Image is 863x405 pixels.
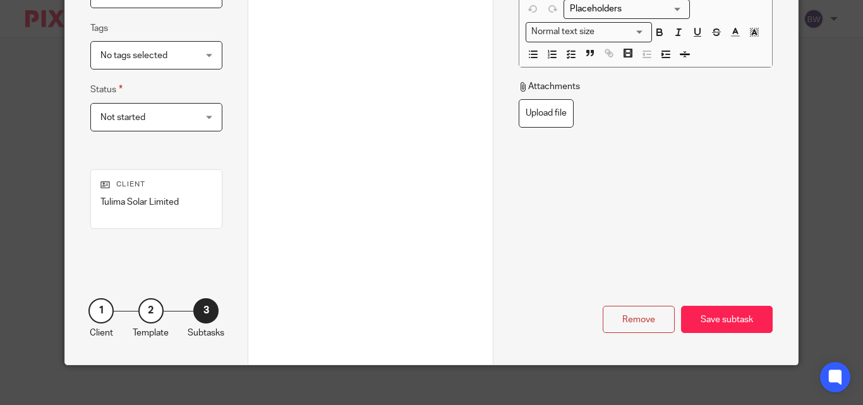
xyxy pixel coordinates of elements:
label: Status [90,82,123,97]
span: Normal text size [529,25,598,39]
div: 1 [88,298,114,323]
div: Search for option [526,22,652,42]
div: 3 [193,298,219,323]
div: Text styles [526,22,652,42]
div: Remove [603,306,675,333]
p: Subtasks [188,327,224,339]
div: 2 [138,298,164,323]
span: No tags selected [100,51,167,60]
label: Upload file [519,99,574,128]
p: Client [90,327,113,339]
input: Search for option [598,25,644,39]
label: Tags [90,22,108,35]
p: Template [133,327,169,339]
p: Client [100,179,212,190]
input: Search for option [565,3,682,16]
p: Tulima Solar Limited [100,196,212,209]
div: Save subtask [681,306,773,333]
p: Attachments [519,80,580,93]
span: Not started [100,113,145,122]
